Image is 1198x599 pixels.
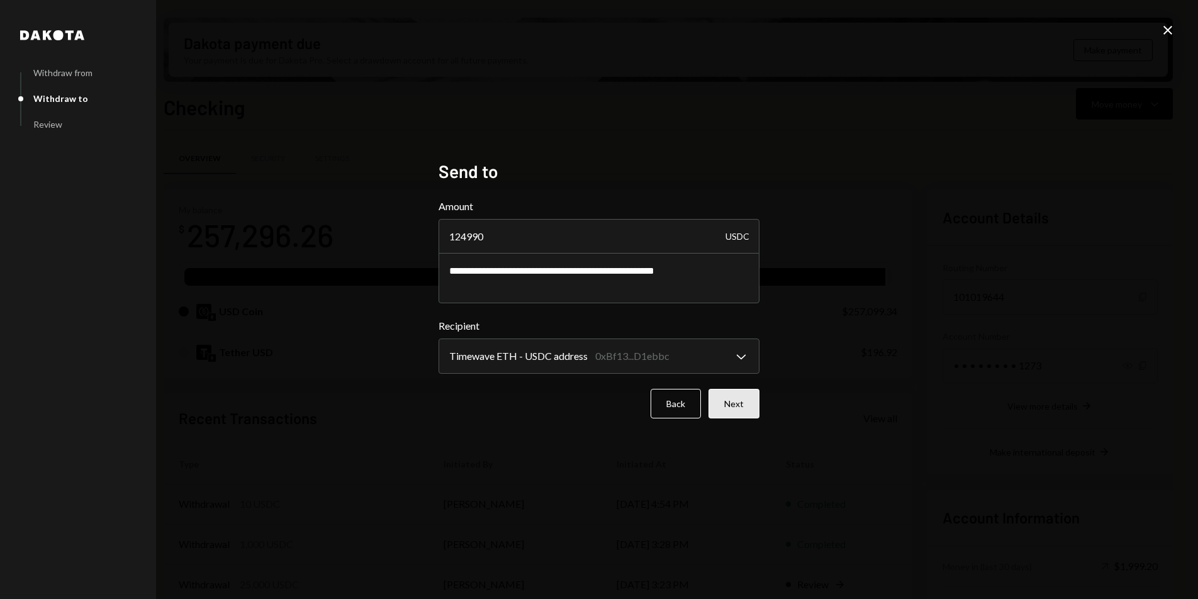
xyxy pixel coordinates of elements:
[439,159,759,184] h2: Send to
[439,318,759,333] label: Recipient
[439,219,759,254] input: Enter amount
[33,93,88,104] div: Withdraw to
[725,219,749,254] div: USDC
[439,339,759,374] button: Recipient
[708,389,759,418] button: Next
[651,389,701,418] button: Back
[33,67,92,78] div: Withdraw from
[439,199,759,214] label: Amount
[33,119,62,130] div: Review
[595,349,669,364] div: 0xBf13...D1ebbc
